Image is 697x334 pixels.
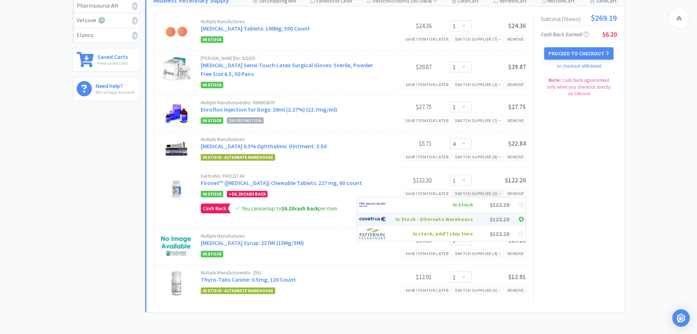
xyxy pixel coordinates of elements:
[201,287,275,294] span: In Stock - Alternate Warehouse
[201,270,377,275] div: Multiple Manufacturers No: 2551
[201,82,223,88] span: In Stock
[505,250,526,257] div: Remove
[357,226,526,241] div: Click to move this item to Patterson Veterinary's cart
[541,14,617,22] div: Subtotal ( 7 item s ):
[473,228,509,239] div: $122.20
[403,117,451,124] div: Save item for later
[201,191,223,197] span: In Stock
[377,21,432,30] div: $24.36
[281,205,294,212] span: $6.20
[473,199,509,210] div: $122.20
[455,153,501,160] div: Switch Supplier ( 8 )
[505,153,526,161] div: Remove
[549,77,561,83] strong: Note:
[455,287,501,294] div: Switch Supplier ( 5 )
[544,47,613,60] button: Proceed to Checkout
[403,81,451,88] div: Save item for later
[359,214,386,225] img: 77fca1acd8b6420a9015268ca798ef17_1.png
[281,205,318,212] strong: cash back
[201,276,296,283] a: Thyro-Tabs Canine: 0.5mg, 120 Count
[395,214,473,225] div: In Stock - Alternate Warehouse
[201,137,377,142] div: Multiple Manufacturers
[505,190,526,197] div: Remove
[164,19,189,45] img: d7b9a0a5ed6b48fca96c3e73514e84e1_120109.jpg
[201,142,327,150] a: [MEDICAL_DATA] 0.5% Ophthalmic Ointment: 3.5G
[77,1,136,11] div: Pharmsource AH
[455,250,501,257] div: Switch Supplier ( 4 )
[455,36,501,43] div: Switch Supplier ( 7 )
[77,16,136,25] div: Vetcove
[557,63,601,69] a: or checkout at Midwest
[95,81,135,89] h6: Need help?
[547,77,611,96] span: Cash Back is guaranteed only when you checkout directly on Vetcove
[508,22,526,30] span: $24.36
[455,190,501,197] div: Switch Supplier ( 3 )
[164,174,189,199] img: 2a5b3a5213c54d5c85fffa8c4ebec1cc_715360.jpeg
[403,153,451,161] div: Save item for later
[505,176,526,184] span: $122.20
[377,139,432,148] div: $5.71
[201,154,275,161] span: In Stock - Alternate Warehouse
[201,36,223,43] span: In Stock
[395,199,473,210] div: In Stock
[455,81,501,88] div: Switch Supplier ( 2 )
[359,228,386,239] img: f5e969b455434c6296c6d81ef179fa71_3.png
[403,250,451,257] div: Save item for later
[77,31,136,40] div: Elanco
[201,239,304,246] a: [MEDICAL_DATA] Syrup: 237Ml (15Mg/5Ml)
[201,25,310,32] a: [MEDICAL_DATA] Tablets: 100Mg, 500 Count
[201,61,373,77] a: [MEDICAL_DATA] Sensi-Touch Latex Surgical Gloves: Sterile, Powder Free Size 6.5, 50 Pairs
[201,106,337,113] a: Enroflox Injection for Dogs: 20ml (2.27%) (22.7mg/ml)
[395,228,473,239] div: In stock, add'l ship time
[377,273,432,281] div: $12.91
[73,48,140,72] a: Saved CartsView saved carts
[591,14,617,22] span: $269.19
[95,89,135,96] p: We're happy to assist!
[73,13,139,28] a: Vetcove0
[132,32,138,40] i: 0
[541,31,589,38] span: Cash Back Earned :
[97,60,128,67] p: View saved carts
[359,199,386,210] img: f6b2451649754179b5b4e0c70c3f7cb0_2.png
[357,197,526,212] div: Click to move this item to MWI Veterinary Supply's cart
[242,205,337,212] span: You can earn up to per item
[201,117,223,124] span: In Stock
[201,56,377,61] div: [PERSON_NAME] No: 821825
[403,190,451,197] div: Save item for later
[505,286,526,294] div: Remove
[164,137,189,162] img: ce60e4e269494d678384ac263d3d7815_125466.jpeg
[201,19,377,24] div: Multiple Manufacturers
[357,212,526,226] div: Click to move this item to Covetrus's cart
[602,30,617,39] span: $6.20
[505,81,526,88] div: Remove
[132,17,138,25] i: 0
[201,234,377,238] div: Multiple Manufacturers
[161,56,192,81] img: a1b9cb831394456091a9184e4483127a_195821.jpeg
[508,273,526,281] span: $12.91
[132,2,138,10] i: 0
[508,140,526,148] span: $22.84
[508,63,526,71] span: $39.87
[473,214,509,225] div: $122.20
[227,191,268,197] div: + Cash Back
[164,100,189,126] img: 01ec20bd265647f4bc77c71aa86136f6_119996.jpeg
[377,176,432,185] div: $122.20
[403,35,451,43] div: Save item for later
[508,103,526,111] span: $27.75
[201,204,228,213] span: Cash Back
[505,117,526,124] div: Remove
[377,63,432,71] div: $39.87
[201,251,223,257] span: In Stock
[201,174,377,178] div: Dechra No: FIRO227-60
[164,270,189,296] img: e99b7f7966af4a328a75421ffec311af_121240.jpeg
[377,102,432,111] div: $27.75
[455,117,501,124] div: Switch Supplier ( 7 )
[201,179,362,186] a: Firovet™ ([MEDICAL_DATA]) Chewable Tablets: 227 mg, 60 count
[232,191,242,197] span: $6.20
[227,117,264,124] span: On Promotion
[505,35,526,43] div: Remove
[160,234,192,259] img: a73e45dd786d495db5cf1d20aa2f2794_121157.jpeg
[97,52,128,60] h6: Saved Carts
[201,100,377,105] div: Multiple Manufacturers No: 6068903670
[403,286,451,294] div: Save item for later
